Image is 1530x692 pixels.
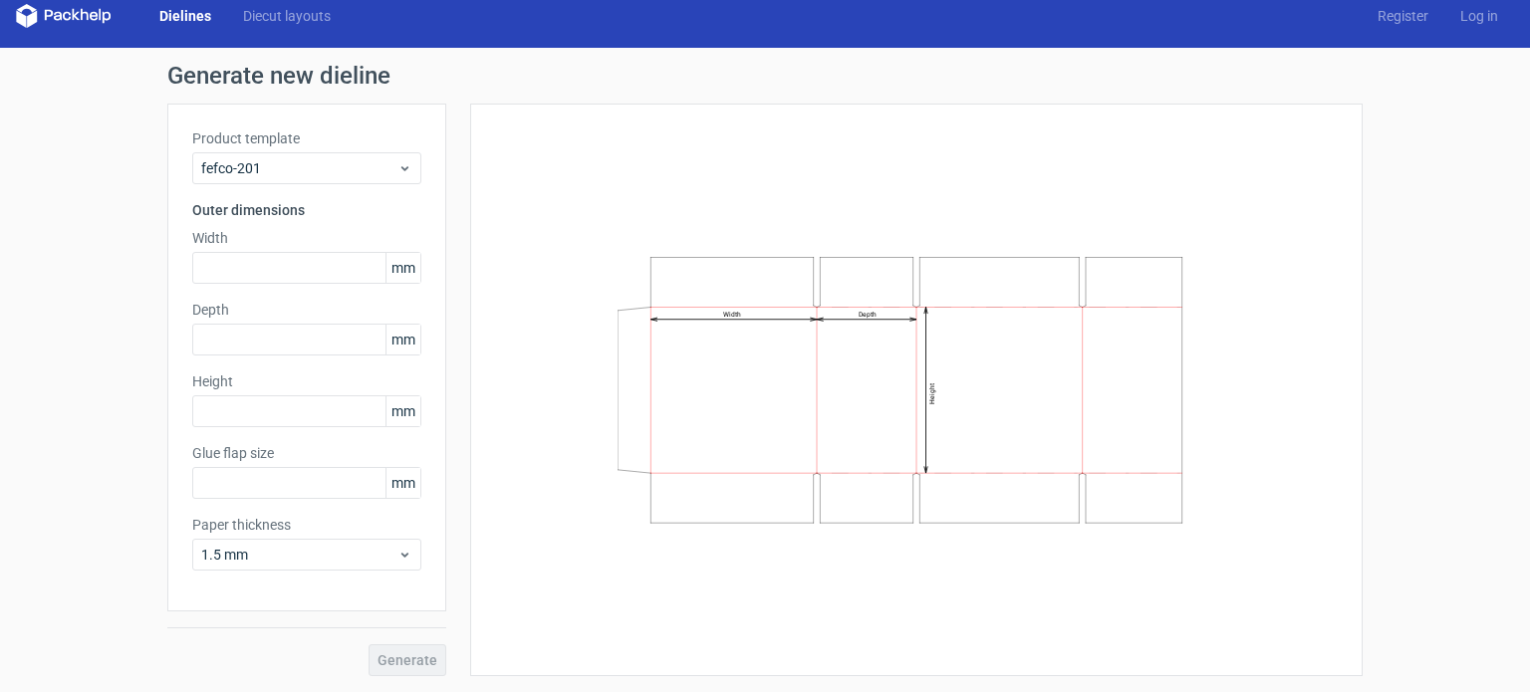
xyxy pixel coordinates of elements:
text: Depth [859,311,877,319]
label: Paper thickness [192,515,421,535]
span: mm [385,253,420,283]
label: Glue flap size [192,443,421,463]
text: Width [723,311,741,319]
span: mm [385,468,420,498]
a: Dielines [143,6,227,26]
label: Width [192,228,421,248]
h1: Generate new dieline [167,64,1363,88]
label: Height [192,371,421,391]
a: Log in [1444,6,1514,26]
h3: Outer dimensions [192,200,421,220]
span: 1.5 mm [201,545,397,565]
span: mm [385,325,420,354]
text: Height [928,383,936,404]
span: mm [385,396,420,426]
a: Register [1362,6,1444,26]
span: fefco-201 [201,158,397,178]
a: Diecut layouts [227,6,347,26]
label: Depth [192,300,421,320]
label: Product template [192,128,421,148]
